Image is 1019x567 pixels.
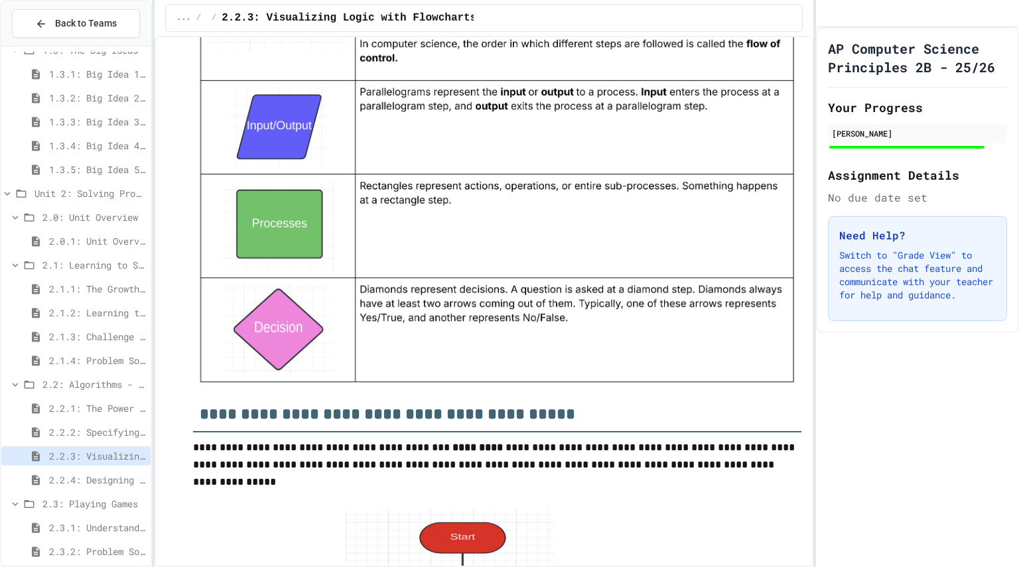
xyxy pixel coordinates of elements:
[42,377,145,391] span: 2.2: Algorithms - from Pseudocode to Flowcharts
[828,39,1007,76] h1: AP Computer Science Principles 2B - 25/26
[49,449,145,463] span: 2.2.3: Visualizing Logic with Flowcharts
[49,162,145,176] span: 1.3.5: Big Idea 5 - Impact of Computing
[49,115,145,129] span: 1.3.3: Big Idea 3 - Algorithms and Programming
[49,330,145,344] span: 2.1.3: Challenge Problem - The Bridge
[828,166,1007,184] h2: Assignment Details
[49,353,145,367] span: 2.1.4: Problem Solving Practice
[49,544,145,558] span: 2.3.2: Problem Solving Reflection
[49,521,145,535] span: 2.3.1: Understanding Games with Flowcharts
[839,227,996,243] h3: Need Help?
[34,186,145,200] span: Unit 2: Solving Problems in Computer Science
[42,258,145,272] span: 2.1: Learning to Solve Hard Problems
[839,249,996,302] p: Switch to "Grade View" to access the chat feature and communicate with your teacher for help and ...
[828,98,1007,117] h2: Your Progress
[196,13,201,23] span: /
[55,17,117,31] span: Back to Teams
[176,13,191,23] span: ...
[832,127,1003,139] div: [PERSON_NAME]
[42,497,145,511] span: 2.3: Playing Games
[49,234,145,248] span: 2.0.1: Unit Overview
[49,91,145,105] span: 1.3.2: Big Idea 2 - Data
[49,425,145,439] span: 2.2.2: Specifying Ideas with Pseudocode
[49,67,145,81] span: 1.3.1: Big Idea 1 - Creative Development
[49,473,145,487] span: 2.2.4: Designing Flowcharts
[49,306,145,320] span: 2.1.2: Learning to Solve Hard Problems
[222,10,476,26] span: 2.2.3: Visualizing Logic with Flowcharts
[12,9,140,38] button: Back to Teams
[828,190,1007,206] div: No due date set
[49,282,145,296] span: 2.1.1: The Growth Mindset
[212,13,216,23] span: /
[49,401,145,415] span: 2.2.1: The Power of Algorithms
[42,210,145,224] span: 2.0: Unit Overview
[49,139,145,153] span: 1.3.4: Big Idea 4 - Computing Systems and Networks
